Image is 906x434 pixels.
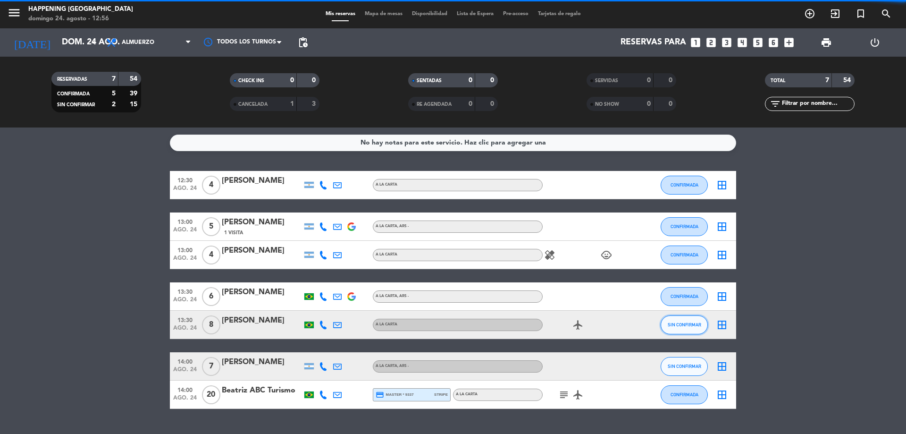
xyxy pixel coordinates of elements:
[360,11,407,17] span: Mapa de mesas
[830,8,841,19] i: exit_to_app
[28,5,133,14] div: Happening [GEOGRAPHIC_DATA]
[490,101,496,107] strong: 0
[647,101,651,107] strong: 0
[544,249,555,261] i: healing
[7,32,57,53] i: [DATE]
[558,389,570,400] i: subject
[407,11,452,17] span: Disponibilidad
[661,357,708,376] button: SIN CONFIRMAR
[173,356,197,366] span: 14:00
[173,384,197,395] span: 14:00
[57,77,87,82] span: RESERVADAS
[173,216,197,227] span: 13:00
[222,286,302,298] div: [PERSON_NAME]
[595,102,619,107] span: NO SHOW
[28,14,133,24] div: domingo 24. agosto - 12:56
[202,217,220,236] span: 5
[290,77,294,84] strong: 0
[770,98,781,110] i: filter_list
[661,176,708,195] button: CONFIRMADA
[716,319,728,331] i: border_all
[669,101,674,107] strong: 0
[452,11,498,17] span: Lista de Espera
[804,8,815,19] i: add_circle_outline
[771,78,785,83] span: TOTAL
[57,92,90,96] span: CONFIRMADA
[57,102,95,107] span: SIN CONFIRMAR
[721,36,733,49] i: looks_3
[671,224,698,229] span: CONFIRMADA
[417,102,452,107] span: RE AGENDADA
[222,384,302,397] div: Beatriz ABC Turismo
[376,253,397,256] span: A LA CARTA
[498,11,533,17] span: Pre-acceso
[752,36,764,49] i: looks_5
[112,101,116,108] strong: 2
[347,292,356,301] img: google-logo.png
[490,77,496,84] strong: 0
[671,294,698,299] span: CONFIRMADA
[173,185,197,196] span: ago. 24
[705,36,717,49] i: looks_two
[397,364,409,368] span: , ARS -
[647,77,651,84] strong: 0
[222,216,302,229] div: [PERSON_NAME]
[130,76,139,82] strong: 54
[689,36,702,49] i: looks_one
[716,179,728,191] i: border_all
[668,322,701,327] span: SIN CONFIRMAR
[321,11,360,17] span: Mis reservas
[376,224,409,228] span: A LA CARTA
[668,364,701,369] span: SIN CONFIRMAR
[173,286,197,297] span: 13:30
[716,389,728,400] i: border_all
[434,391,448,398] span: stripe
[88,37,99,48] i: arrow_drop_down
[297,37,309,48] span: pending_actions
[661,315,708,334] button: SIN CONFIRMAR
[469,77,472,84] strong: 0
[312,101,318,107] strong: 3
[290,101,294,107] strong: 1
[716,221,728,232] i: border_all
[173,244,197,255] span: 13:00
[671,182,698,187] span: CONFIRMADA
[202,246,220,264] span: 4
[716,249,728,261] i: border_all
[173,255,197,266] span: ago. 24
[736,36,748,49] i: looks_4
[376,183,397,187] span: A LA CARTA
[397,224,409,228] span: , ARS -
[361,137,546,148] div: No hay notas para este servicio. Haz clic para agregar una
[130,90,139,97] strong: 39
[173,366,197,377] span: ago. 24
[881,8,892,19] i: search
[347,222,356,231] img: google-logo.png
[173,297,197,307] span: ago. 24
[661,217,708,236] button: CONFIRMADA
[869,37,881,48] i: power_settings_new
[202,176,220,195] span: 4
[533,11,586,17] span: Tarjetas de regalo
[417,78,442,83] span: SENTADAS
[572,319,584,331] i: airplanemode_active
[312,77,318,84] strong: 0
[112,76,116,82] strong: 7
[601,249,612,261] i: child_care
[238,102,268,107] span: CANCELADA
[376,391,414,399] span: master * 9337
[671,392,698,397] span: CONFIRMADA
[112,90,116,97] strong: 5
[202,385,220,404] span: 20
[825,77,829,84] strong: 7
[661,246,708,264] button: CONFIRMADA
[781,99,854,109] input: Filtrar por nombre...
[661,287,708,306] button: CONFIRMADA
[238,78,264,83] span: CHECK INS
[595,78,618,83] span: SERVIDAS
[855,8,866,19] i: turned_in_not
[202,287,220,306] span: 6
[173,395,197,406] span: ago. 24
[222,356,302,368] div: [PERSON_NAME]
[850,28,899,57] div: LOG OUT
